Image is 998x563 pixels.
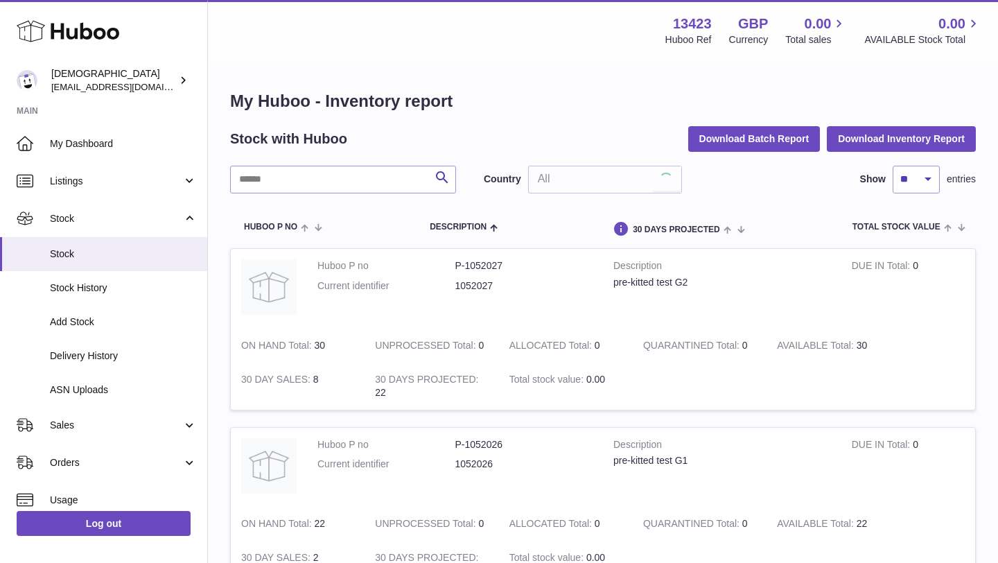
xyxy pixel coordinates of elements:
span: My Dashboard [50,137,197,150]
span: Sales [50,419,182,432]
span: Total stock value [852,223,940,232]
dd: 1052026 [455,458,593,471]
a: 0.00 Total sales [785,15,847,46]
span: Stock [50,248,197,261]
dd: P-1052027 [455,259,593,272]
span: entries [947,173,976,186]
strong: QUARANTINED Total [643,518,742,532]
span: AVAILABLE Stock Total [864,33,981,46]
strong: UNPROCESSED Total [375,340,478,354]
strong: Total stock value [509,374,586,388]
img: product image [241,438,297,494]
strong: AVAILABLE Total [777,340,856,354]
a: 0.00 AVAILABLE Stock Total [864,15,981,46]
span: Stock [50,212,182,225]
label: Show [860,173,886,186]
strong: AVAILABLE Total [777,518,856,532]
a: Log out [17,511,191,536]
dt: Current identifier [317,458,455,471]
td: 30 [767,329,900,363]
span: Total sales [785,33,847,46]
strong: UNPROCESSED Total [375,518,478,532]
td: 0 [365,329,498,363]
label: Country [484,173,521,186]
div: [DEMOGRAPHIC_DATA] [51,67,176,94]
dt: Huboo P no [317,259,455,272]
span: Orders [50,456,182,469]
strong: Description [613,259,831,276]
dd: P-1052026 [455,438,593,451]
span: 0 [742,340,748,351]
td: 22 [767,507,900,541]
strong: GBP [738,15,768,33]
div: Currency [729,33,769,46]
span: ASN Uploads [50,383,197,397]
span: 0.00 [586,374,605,385]
td: 0 [841,249,975,329]
span: 30 DAYS PROJECTED [633,225,720,234]
img: olgazyuz@outlook.com [17,70,37,91]
strong: DUE IN Total [852,439,913,453]
span: Listings [50,175,182,188]
div: pre-kitted test G1 [613,454,831,467]
button: Download Inventory Report [827,126,976,151]
dd: 1052027 [455,279,593,293]
span: 0.00 [938,15,965,33]
dt: Huboo P no [317,438,455,451]
span: Add Stock [50,315,197,329]
strong: ALLOCATED Total [509,518,595,532]
span: 0 [742,518,748,529]
td: 0 [841,428,975,508]
span: [EMAIL_ADDRESS][DOMAIN_NAME] [51,81,204,92]
strong: QUARANTINED Total [643,340,742,354]
span: Delivery History [50,349,197,363]
strong: ALLOCATED Total [509,340,595,354]
td: 0 [499,329,633,363]
button: Download Batch Report [688,126,821,151]
td: 22 [365,363,498,410]
div: Huboo Ref [665,33,712,46]
img: product image [241,259,297,315]
span: Stock History [50,281,197,295]
strong: ON HAND Total [241,340,315,354]
td: 0 [499,507,633,541]
strong: DUE IN Total [852,260,913,275]
span: 0.00 [805,15,832,33]
span: Description [430,223,487,232]
h1: My Huboo - Inventory report [230,90,976,112]
strong: 13423 [673,15,712,33]
span: 0.00 [586,552,605,563]
td: 30 [231,329,365,363]
div: pre-kitted test G2 [613,276,831,289]
strong: 30 DAY SALES [241,374,313,388]
td: 22 [231,507,365,541]
strong: 30 DAYS PROJECTED [375,374,478,388]
strong: ON HAND Total [241,518,315,532]
td: 0 [365,507,498,541]
strong: Description [613,438,831,455]
span: Usage [50,494,197,507]
span: Huboo P no [244,223,297,232]
td: 8 [231,363,365,410]
h2: Stock with Huboo [230,130,347,148]
dt: Current identifier [317,279,455,293]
